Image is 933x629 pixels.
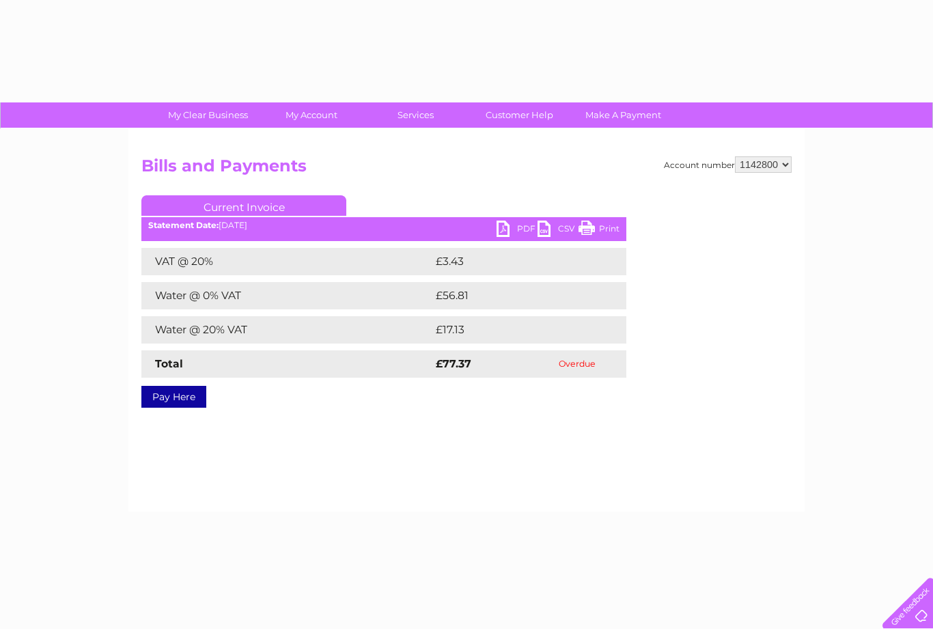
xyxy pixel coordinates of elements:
a: Current Invoice [141,195,346,216]
a: Services [359,102,472,128]
b: Statement Date: [148,220,219,230]
strong: Total [155,357,183,370]
td: Water @ 20% VAT [141,316,432,344]
td: Overdue [528,350,626,378]
a: CSV [538,221,579,240]
td: £3.43 [432,248,594,275]
a: PDF [497,221,538,240]
strong: £77.37 [436,357,471,370]
a: Pay Here [141,386,206,408]
a: Make A Payment [567,102,680,128]
div: [DATE] [141,221,626,230]
td: VAT @ 20% [141,248,432,275]
a: Customer Help [463,102,576,128]
a: My Clear Business [152,102,264,128]
a: My Account [255,102,368,128]
a: Print [579,221,619,240]
div: Account number [664,156,792,173]
h2: Bills and Payments [141,156,792,182]
td: Water @ 0% VAT [141,282,432,309]
td: £56.81 [432,282,598,309]
td: £17.13 [432,316,595,344]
